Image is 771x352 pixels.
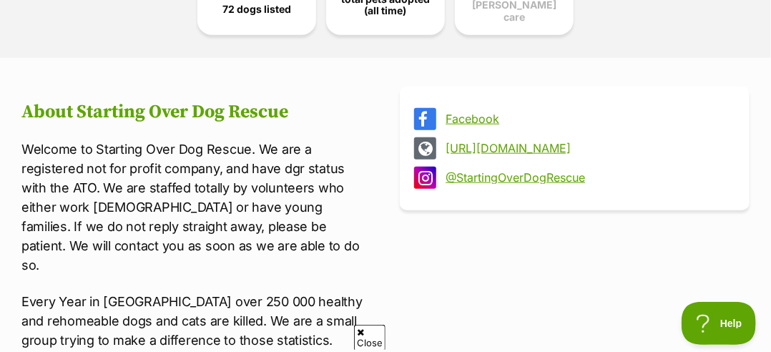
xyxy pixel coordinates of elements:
h2: About Starting Over Dog Rescue [21,102,371,123]
a: [URL][DOMAIN_NAME] [446,142,730,155]
p: Every Year in [GEOGRAPHIC_DATA] over 250 000 healthy and rehomeable dogs and cats are killed. We ... [21,292,371,350]
a: @StartingOverDogRescue [446,171,730,184]
a: Facebook [446,112,730,125]
p: Welcome to Starting Over Dog Rescue. We are a registered not for profit company, and have dgr sta... [21,140,371,275]
span: 72 dogs listed [222,4,291,15]
iframe: Help Scout Beacon - Open [682,302,757,345]
span: Close [354,325,385,350]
